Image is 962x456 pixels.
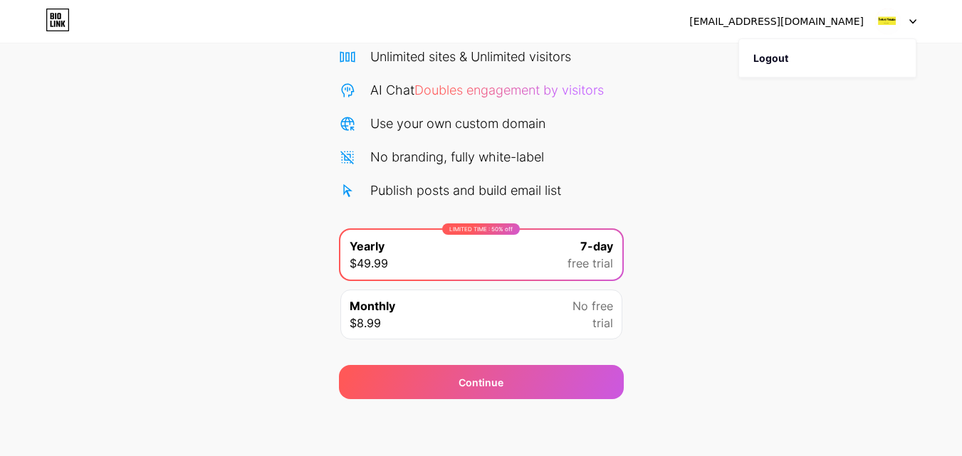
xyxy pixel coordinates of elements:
div: Unlimited sites & Unlimited visitors [370,47,571,66]
span: Doubles engagement by visitors [414,83,604,97]
div: LIMITED TIME : 50% off [442,223,520,235]
span: No free [573,297,613,314]
span: $49.99 [350,255,388,272]
div: Publish posts and build email list [370,181,561,200]
span: Yearly [350,238,385,255]
span: 7-day [580,238,613,255]
span: free trial [568,255,613,272]
div: Use your own custom domain [370,114,545,133]
li: Logout [739,39,916,78]
div: [EMAIL_ADDRESS][DOMAIN_NAME] [689,14,864,29]
img: flushingmeditation [874,8,901,35]
div: Continue [459,375,503,390]
div: No branding, fully white-label [370,147,544,166]
div: AI Chat [370,80,604,100]
span: trial [592,314,613,332]
span: $8.99 [350,314,381,332]
span: Monthly [350,297,395,314]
